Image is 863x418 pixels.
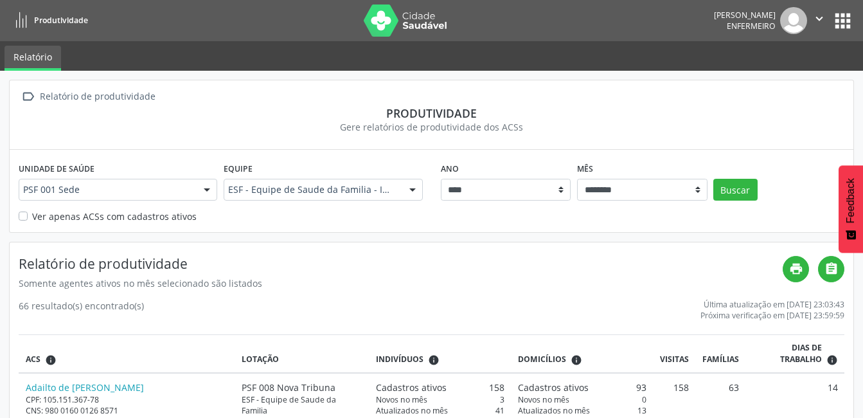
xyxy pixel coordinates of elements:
div: ESF - Equipe de Saude da Familia [242,394,362,416]
i: <div class="text-left"> <div> <strong>Cadastros ativos:</strong> Cadastros que estão vinculados a... [428,354,440,366]
i: Dias em que o(a) ACS fez pelo menos uma visita, ou ficha de cadastro individual ou cadastro domic... [826,354,838,366]
span: Enfermeiro [727,21,776,32]
button: apps [832,10,854,32]
th: Visitas [653,335,695,373]
div: Produtividade [19,106,844,120]
div: CNS: 980 0160 0126 8571 [26,405,229,416]
label: Mês [577,159,593,179]
div: 13 [518,405,646,416]
span: Dias de trabalho [752,342,822,366]
span: Indivíduos [376,354,423,365]
a:  [818,256,844,282]
i:  [824,262,839,276]
label: Ano [441,159,459,179]
label: Ver apenas ACSs com cadastros ativos [32,210,197,223]
div: [PERSON_NAME] [714,10,776,21]
div: Última atualização em [DATE] 23:03:43 [700,299,844,310]
div: Próxima verificação em [DATE] 23:59:59 [700,310,844,321]
div: 3 [376,394,504,405]
span: Feedback [845,178,857,223]
div: 93 [518,381,646,394]
label: Unidade de saúde [19,159,94,179]
span: ESF - Equipe de Saude da Familia - INE: 0000186481 [228,183,396,196]
a: Relatório [4,46,61,71]
h4: Relatório de produtividade [19,256,783,272]
div: 66 resultado(s) encontrado(s) [19,299,144,321]
span: Novos no mês [518,394,569,405]
span: Domicílios [518,354,566,365]
span: Novos no mês [376,394,427,405]
a: print [783,256,809,282]
i:  [812,12,826,26]
i: print [789,262,803,276]
span: Atualizados no mês [518,405,590,416]
div: Gere relatórios de produtividade dos ACSs [19,120,844,134]
div: CPF: 105.151.367-78 [26,394,229,405]
i: ACSs que estiveram vinculados a uma UBS neste período, mesmo sem produtividade. [45,354,57,366]
span: Cadastros ativos [518,381,589,394]
span: Produtividade [34,15,88,26]
label: Equipe [224,159,253,179]
div: 41 [376,405,504,416]
a:  Relatório de produtividade [19,87,157,106]
div: Somente agentes ativos no mês selecionado são listados [19,277,783,290]
button: Feedback - Mostrar pesquisa [839,165,863,253]
i:  [19,87,37,106]
div: Relatório de produtividade [37,87,157,106]
div: PSF 008 Nova Tribuna [242,381,362,394]
a: Adailto de [PERSON_NAME] [26,381,144,394]
span: Cadastros ativos [376,381,447,394]
div: 0 [518,394,646,405]
span: PSF 001 Sede [23,183,191,196]
img: img [780,7,807,34]
button: Buscar [713,179,758,201]
span: ACS [26,354,40,365]
span: Atualizados no mês [376,405,448,416]
i: <div class="text-left"> <div> <strong>Cadastros ativos:</strong> Cadastros que estão vinculados a... [571,354,582,366]
div: 158 [376,381,504,394]
a: Produtividade [9,10,88,31]
button:  [807,7,832,34]
th: Famílias [695,335,745,373]
th: Lotação [235,335,369,373]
